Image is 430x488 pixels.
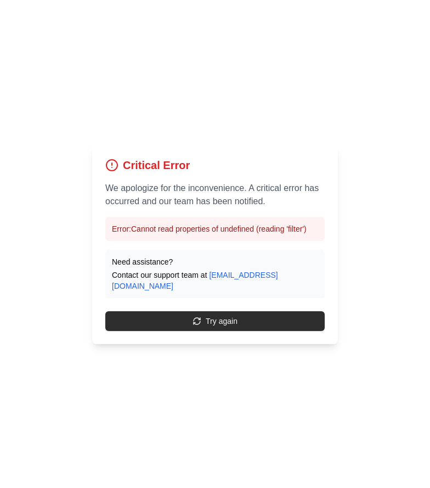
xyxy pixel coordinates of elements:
[105,182,325,208] p: We apologize for the inconvenience. A critical error has occurred and our team has been notified.
[112,271,278,290] a: [EMAIL_ADDRESS][DOMAIN_NAME]
[112,256,318,267] p: Need assistance?
[112,223,318,234] p: Error: Cannot read properties of undefined (reading 'filter')
[112,270,318,291] p: Contact our support team at
[123,158,190,173] h1: Critical Error
[105,311,325,331] button: Try again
